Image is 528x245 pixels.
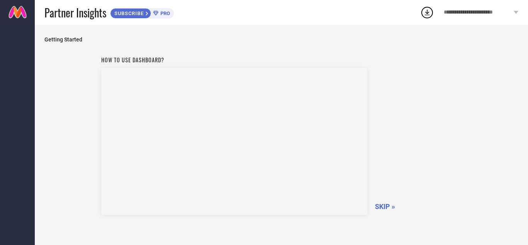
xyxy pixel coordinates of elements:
iframe: Workspace Section [101,68,367,215]
div: Open download list [420,5,434,19]
h1: How to use dashboard? [101,56,367,64]
span: Getting Started [44,36,518,43]
a: SUBSCRIBEPRO [110,6,174,19]
span: PRO [158,10,170,16]
span: SUBSCRIBE [111,10,146,16]
span: SKIP » [375,202,395,211]
span: Partner Insights [44,5,106,21]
